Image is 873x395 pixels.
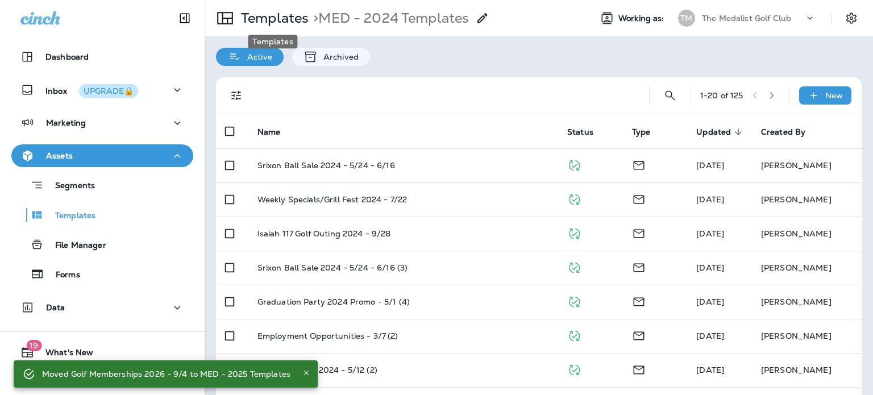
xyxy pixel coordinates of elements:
[632,193,646,203] span: Email
[567,261,581,272] span: Published
[696,160,724,171] span: Pam Borrisove
[752,182,862,217] td: [PERSON_NAME]
[696,263,724,273] span: Pam Borrisove
[11,262,193,286] button: Forms
[752,148,862,182] td: [PERSON_NAME]
[169,7,201,30] button: Collapse Sidebar
[632,159,646,169] span: Email
[248,35,297,48] div: Templates
[567,296,581,306] span: Published
[696,331,724,341] span: Jake Hopkins
[11,203,193,227] button: Templates
[44,270,80,281] p: Forms
[632,261,646,272] span: Email
[567,193,581,203] span: Published
[618,14,667,23] span: Working as:
[11,232,193,256] button: File Manager
[34,348,93,361] span: What's New
[632,227,646,238] span: Email
[79,84,138,98] button: UPGRADE🔒
[761,127,820,137] span: Created By
[696,365,724,375] span: Jake Hopkins
[702,14,791,23] p: The Medalist Golf Club
[11,111,193,134] button: Marketing
[752,319,862,353] td: [PERSON_NAME]
[632,127,666,137] span: Type
[45,84,138,96] p: Inbox
[696,297,724,307] span: Jake Hopkins
[700,91,743,100] div: 1 - 20 of 125
[46,118,86,127] p: Marketing
[696,228,724,239] span: Jake Hopkins
[11,368,193,391] button: Support
[567,127,608,137] span: Status
[46,303,65,312] p: Data
[696,127,731,137] span: Updated
[257,127,281,137] span: Name
[752,251,862,285] td: [PERSON_NAME]
[825,91,843,100] p: New
[752,285,862,319] td: [PERSON_NAME]
[26,340,41,351] span: 19
[42,364,290,384] div: Moved Golf Memberships 2026 - 9/4 to MED - 2025 Templates
[659,84,681,107] button: Search Templates
[257,127,296,137] span: Name
[752,217,862,251] td: [PERSON_NAME]
[678,10,695,27] div: TM
[11,173,193,197] button: Segments
[632,296,646,306] span: Email
[761,127,805,137] span: Created By
[257,263,408,272] p: Srixon Ball Sale 2024 - 5/24 - 6/16 (3)
[257,229,391,238] p: Isaiah 117 Golf Outing 2024 - 9/28
[84,87,134,95] div: UPGRADE🔒
[44,181,95,192] p: Segments
[11,45,193,68] button: Dashboard
[242,52,272,61] p: Active
[236,10,309,27] p: Templates
[300,366,313,380] button: Close
[257,161,395,170] p: Srixon Ball Sale 2024 - 5/24 - 6/16
[632,330,646,340] span: Email
[45,52,89,61] p: Dashboard
[567,364,581,374] span: Published
[46,151,73,160] p: Assets
[44,211,95,222] p: Templates
[696,127,746,137] span: Updated
[632,127,651,137] span: Type
[309,10,469,27] p: MED - 2024 Templates
[11,341,193,364] button: 19What's New
[567,330,581,340] span: Published
[257,331,398,340] p: Employment Opportunities - 3/7 (2)
[567,159,581,169] span: Published
[11,144,193,167] button: Assets
[567,127,593,137] span: Status
[11,78,193,101] button: InboxUPGRADE🔒
[257,195,407,204] p: Weekly Specials/Grill Fest 2024 - 7/22
[696,194,724,205] span: Jake Hopkins
[632,364,646,374] span: Email
[44,240,106,251] p: File Manager
[752,353,862,387] td: [PERSON_NAME]
[567,227,581,238] span: Published
[225,84,248,107] button: Filters
[11,296,193,319] button: Data
[257,297,410,306] p: Graduation Party 2024 Promo - 5/1 (4)
[318,52,359,61] p: Archived
[841,8,862,28] button: Settings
